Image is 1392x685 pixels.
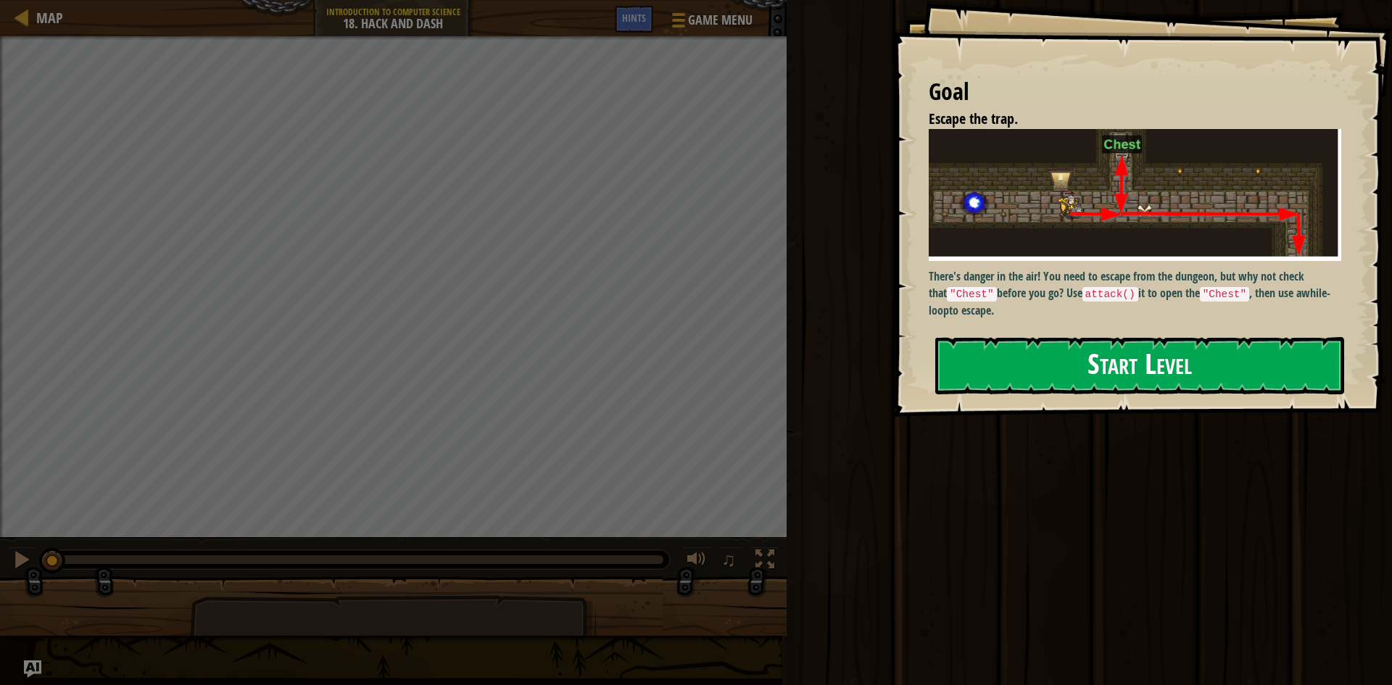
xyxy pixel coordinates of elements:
code: "Chest" [947,287,996,302]
p: There's danger in the air! You need to escape from the dungeon, but why not check that before you... [929,268,1352,318]
span: ♫ [721,549,736,570]
button: Adjust volume [682,547,711,576]
code: "Chest" [1200,287,1249,302]
code: attack() [1082,287,1138,302]
span: Escape the trap. [929,109,1018,128]
button: Ask AI [24,660,41,678]
span: Hints [622,11,646,25]
button: Game Menu [660,6,761,40]
button: Ctrl + P: Pause [7,547,36,576]
button: Start Level [935,337,1344,394]
button: ♫ [718,547,743,576]
span: Game Menu [688,11,753,30]
img: Hack and dash [929,129,1352,261]
div: Goal [929,75,1341,109]
li: Escape the trap. [911,109,1338,130]
span: Map [36,8,63,28]
a: Map [29,8,63,28]
strong: while-loop [929,285,1330,318]
button: Toggle fullscreen [750,547,779,576]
